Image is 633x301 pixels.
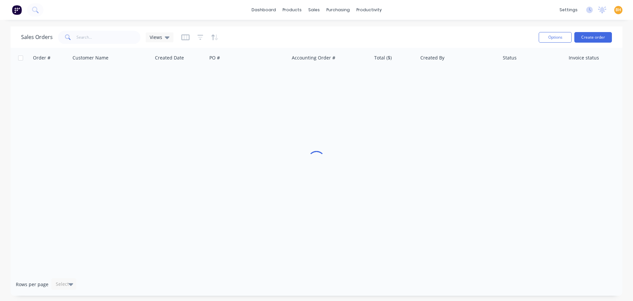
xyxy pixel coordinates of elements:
div: Total ($) [374,55,392,61]
div: Invoice status [569,55,599,61]
div: products [279,5,305,15]
button: Create order [574,32,612,43]
div: purchasing [323,5,353,15]
div: PO # [209,55,220,61]
div: Created By [420,55,444,61]
img: Factory [12,5,22,15]
h1: Sales Orders [21,34,53,40]
div: Customer Name [73,55,108,61]
input: Search... [76,31,141,44]
div: settings [556,5,581,15]
div: Order # [33,55,50,61]
span: Views [150,34,162,41]
div: Select... [56,281,73,287]
a: dashboard [248,5,279,15]
div: Status [503,55,517,61]
div: sales [305,5,323,15]
span: BH [616,7,621,13]
button: Options [539,32,572,43]
div: productivity [353,5,385,15]
span: Rows per page [16,281,48,288]
div: Created Date [155,55,184,61]
div: Accounting Order # [292,55,335,61]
